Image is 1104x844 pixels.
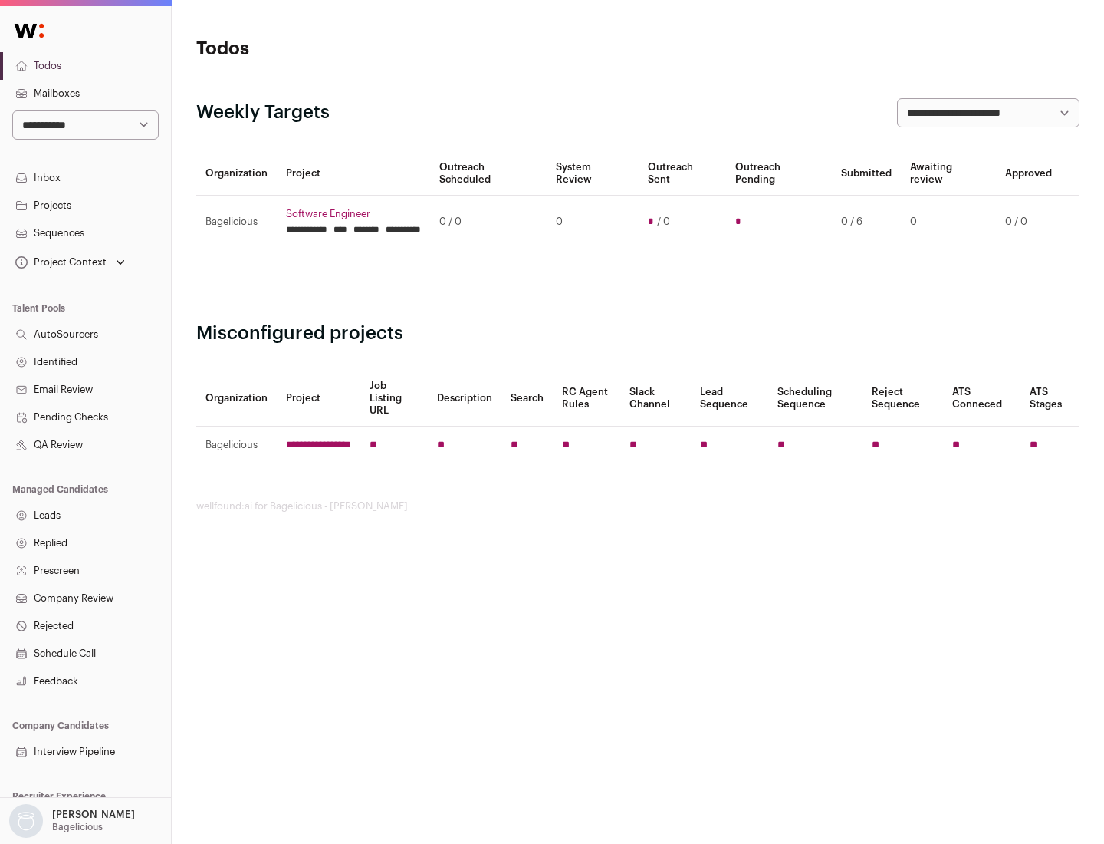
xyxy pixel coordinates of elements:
[657,216,670,228] span: / 0
[620,371,691,427] th: Slack Channel
[52,809,135,821] p: [PERSON_NAME]
[277,152,430,196] th: Project
[1020,371,1079,427] th: ATS Stages
[863,371,944,427] th: Reject Sequence
[430,152,547,196] th: Outreach Scheduled
[360,371,428,427] th: Job Listing URL
[6,15,52,46] img: Wellfound
[901,196,996,249] td: 0
[547,152,638,196] th: System Review
[428,371,501,427] th: Description
[286,208,421,220] a: Software Engineer
[996,152,1061,196] th: Approved
[196,371,277,427] th: Organization
[639,152,727,196] th: Outreach Sent
[196,427,277,464] td: Bagelicious
[832,152,901,196] th: Submitted
[501,371,553,427] th: Search
[196,321,1079,346] h2: Misconfigured projects
[196,196,277,249] td: Bagelicious
[768,371,863,427] th: Scheduling Sequence
[691,371,768,427] th: Lead Sequence
[196,152,277,196] th: Organization
[901,152,996,196] th: Awaiting review
[943,371,1020,427] th: ATS Conneced
[277,371,360,427] th: Project
[196,500,1079,513] footer: wellfound:ai for Bagelicious - [PERSON_NAME]
[547,196,638,249] td: 0
[553,371,619,427] th: RC Agent Rules
[726,152,831,196] th: Outreach Pending
[196,37,491,61] h1: Todos
[6,804,138,838] button: Open dropdown
[52,821,103,833] p: Bagelicious
[9,804,43,838] img: nopic.png
[12,252,128,273] button: Open dropdown
[196,101,330,125] h2: Weekly Targets
[430,196,547,249] td: 0 / 0
[996,196,1061,249] td: 0 / 0
[12,256,107,269] div: Project Context
[832,196,901,249] td: 0 / 6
